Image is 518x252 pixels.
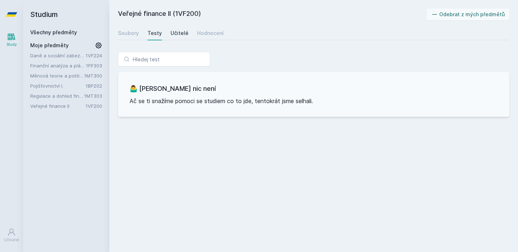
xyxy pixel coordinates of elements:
a: Daně a sociální zabezpečení [30,52,86,59]
a: Study [1,29,22,51]
h3: 🤷‍♂️ [PERSON_NAME] nic není [129,84,498,94]
button: Odebrat z mých předmětů [427,9,510,20]
div: Uživatel [4,237,19,243]
div: Učitelé [171,30,188,37]
a: 1VF200 [86,103,102,109]
a: Finanční analýza a plánování podniku [30,62,86,69]
a: 1MT300 [84,73,102,79]
a: 1FP303 [86,63,102,68]
a: Učitelé [171,26,188,40]
a: Měnová teorie a politika [30,72,84,79]
a: Pojišťovnictví I. [30,82,86,89]
input: Hledej test [118,52,210,66]
span: Moje předměty [30,42,69,49]
a: Uživatel [1,224,22,246]
a: Soubory [118,26,139,40]
div: Study [6,42,17,47]
a: Regulace a dohled finančního systému [30,92,84,100]
a: Veřejné finance II [30,102,86,110]
p: Ač se ti snažíme pomoci se studiem co to jde, tentokrát jsme selhali. [129,97,498,105]
div: Soubory [118,30,139,37]
a: 1BP202 [86,83,102,89]
div: Hodnocení [197,30,224,37]
a: Hodnocení [197,26,224,40]
h2: Veřejné finance II (1VF200) [118,9,427,20]
a: Testy [147,26,162,40]
div: Testy [147,30,162,37]
a: Všechny předměty [30,29,77,35]
a: 1MT303 [84,93,102,99]
a: 1VF224 [86,53,102,58]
